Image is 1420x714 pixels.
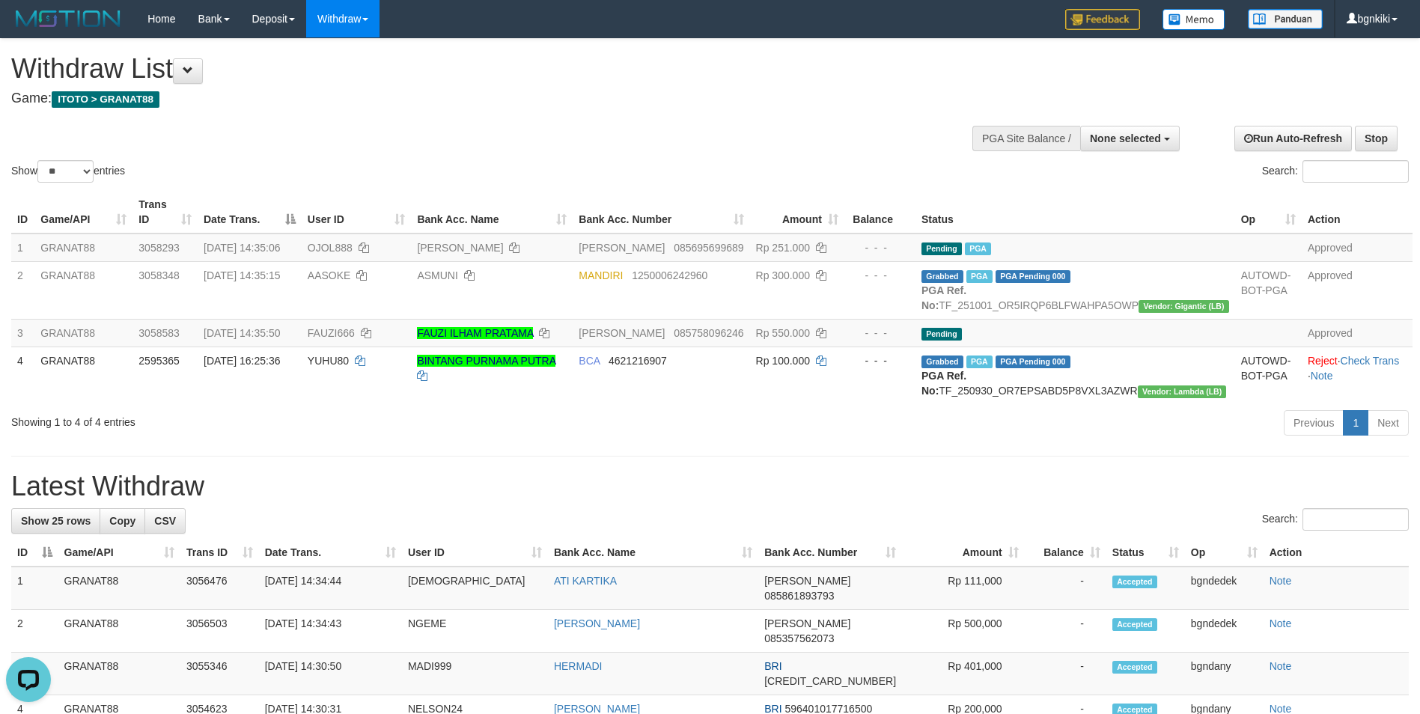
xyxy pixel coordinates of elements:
span: Grabbed [921,270,963,283]
div: - - - [850,268,909,283]
td: · · [1302,347,1413,404]
a: Stop [1355,126,1398,151]
a: Run Auto-Refresh [1234,126,1352,151]
td: Rp 401,000 [902,653,1025,695]
span: PGA Pending [996,356,1070,368]
a: Previous [1284,410,1344,436]
label: Show entries [11,160,125,183]
td: [DATE] 14:30:50 [259,653,402,695]
span: None selected [1090,132,1161,144]
span: 3058293 [138,242,180,254]
td: GRANAT88 [58,653,180,695]
td: - [1025,567,1106,610]
div: - - - [850,240,909,255]
span: YUHU80 [308,355,349,367]
span: Rp 100.000 [756,355,810,367]
span: Grabbed [921,356,963,368]
td: - [1025,653,1106,695]
td: 1 [11,234,34,262]
th: Action [1302,191,1413,234]
button: Open LiveChat chat widget [6,6,51,51]
button: None selected [1080,126,1180,151]
label: Search: [1262,160,1409,183]
span: Copy 4621216907 to clipboard [609,355,667,367]
td: AUTOWD-BOT-PGA [1235,261,1302,319]
a: CSV [144,508,186,534]
a: FAUZI ILHAM PRATAMA [417,327,533,339]
a: Copy [100,508,145,534]
input: Search: [1302,160,1409,183]
td: 2 [11,261,34,319]
span: PGA Pending [996,270,1070,283]
span: Vendor URL: https://dashboard.q2checkout.com/secure [1139,300,1229,313]
span: Marked by bgndedek [965,242,991,255]
span: Vendor URL: https://dashboard.q2checkout.com/secure [1138,385,1227,398]
td: [DEMOGRAPHIC_DATA] [402,567,548,610]
img: Button%20Memo.svg [1162,9,1225,30]
a: Reject [1308,355,1338,367]
span: Accepted [1112,661,1157,674]
th: Game/API: activate to sort column ascending [58,539,180,567]
th: Game/API: activate to sort column ascending [34,191,132,234]
td: Rp 111,000 [902,567,1025,610]
span: OJOL888 [308,242,353,254]
a: Note [1311,370,1333,382]
td: GRANAT88 [58,610,180,653]
span: BRI [764,660,781,672]
th: Status: activate to sort column ascending [1106,539,1185,567]
td: MADI999 [402,653,548,695]
td: Rp 500,000 [902,610,1025,653]
td: GRANAT88 [34,347,132,404]
span: Copy 085357562073 to clipboard [764,632,834,644]
span: Show 25 rows [21,515,91,527]
span: CSV [154,515,176,527]
a: Note [1270,575,1292,587]
div: Showing 1 to 4 of 4 entries [11,409,580,430]
span: Copy 085861893793 to clipboard [764,590,834,602]
td: Approved [1302,319,1413,347]
td: [DATE] 14:34:43 [259,610,402,653]
td: Approved [1302,234,1413,262]
span: AASOKE [308,269,351,281]
th: Bank Acc. Name: activate to sort column ascending [548,539,758,567]
span: FAUZI666 [308,327,355,339]
a: [PERSON_NAME] [554,617,640,629]
span: [DATE] 14:35:06 [204,242,280,254]
th: Bank Acc. Name: activate to sort column ascending [411,191,573,234]
span: [PERSON_NAME] [764,617,850,629]
span: Copy 1250006242960 to clipboard [632,269,707,281]
span: 3058348 [138,269,180,281]
th: Trans ID: activate to sort column ascending [132,191,198,234]
img: Feedback.jpg [1065,9,1140,30]
td: bgndany [1185,653,1264,695]
span: Copy 085758096246 to clipboard [674,327,743,339]
td: GRANAT88 [34,319,132,347]
h1: Latest Withdraw [11,472,1409,501]
span: Copy 085695699689 to clipboard [674,242,743,254]
th: Date Trans.: activate to sort column descending [198,191,302,234]
h1: Withdraw List [11,54,932,84]
input: Search: [1302,508,1409,531]
span: [PERSON_NAME] [579,242,665,254]
span: [PERSON_NAME] [579,327,665,339]
a: Note [1270,617,1292,629]
th: Status [915,191,1235,234]
a: Note [1270,660,1292,672]
b: PGA Ref. No: [921,370,966,397]
td: 3056476 [180,567,259,610]
td: [DATE] 14:34:44 [259,567,402,610]
span: Pending [921,328,962,341]
a: ASMUNI [417,269,457,281]
a: BINTANG PURNAMA PUTRA [417,355,555,367]
td: 2 [11,610,58,653]
div: - - - [850,353,909,368]
a: HERMADI [554,660,603,672]
span: 2595365 [138,355,180,367]
span: [DATE] 14:35:15 [204,269,280,281]
td: Approved [1302,261,1413,319]
th: Amount: activate to sort column ascending [750,191,844,234]
span: Accepted [1112,618,1157,631]
td: 3 [11,319,34,347]
td: GRANAT88 [58,567,180,610]
td: TF_250930_OR7EPSABD5P8VXL3AZWR [915,347,1235,404]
